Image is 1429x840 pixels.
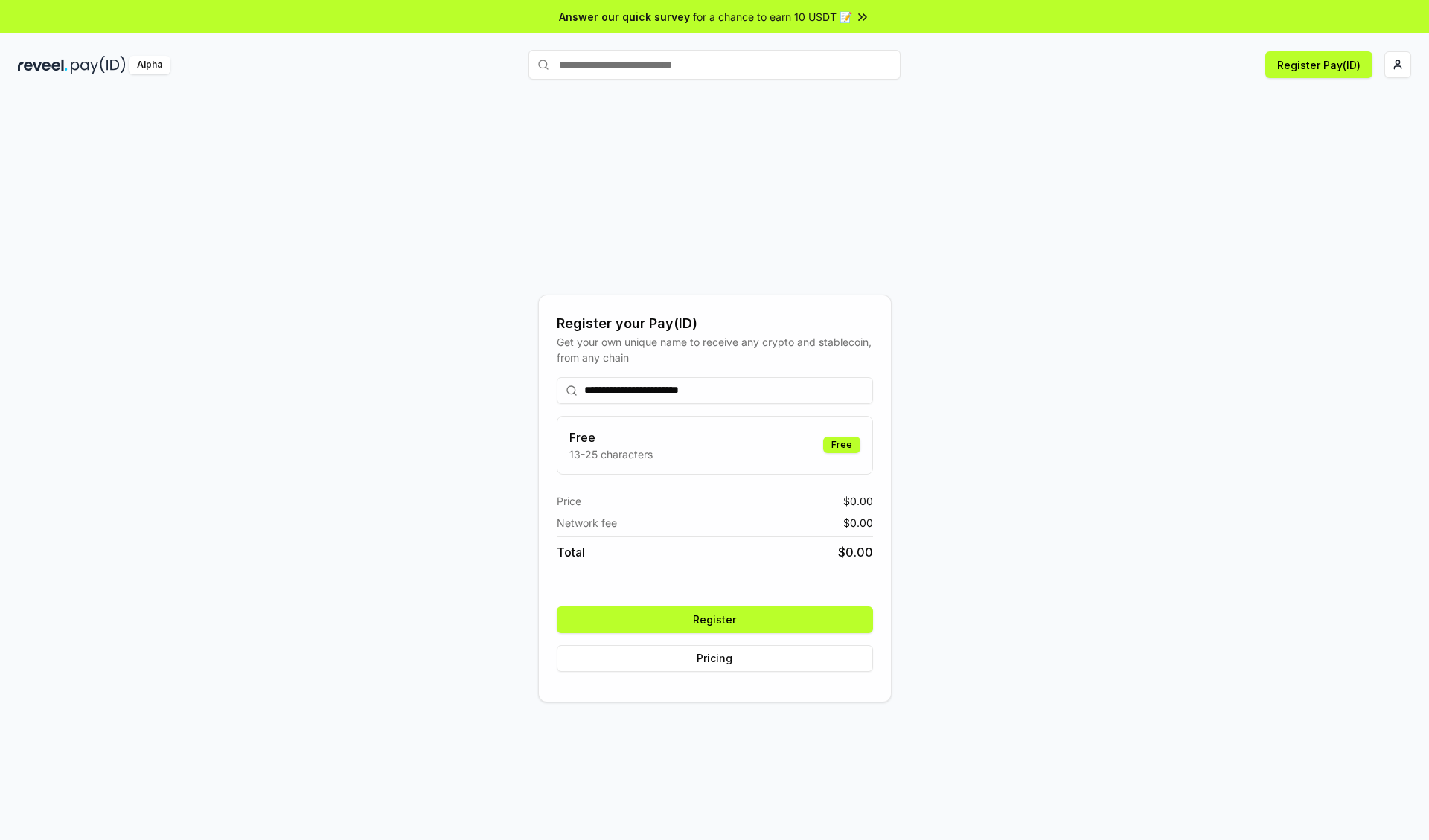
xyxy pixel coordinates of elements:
[823,437,860,453] div: Free
[557,645,873,672] button: Pricing
[71,56,126,74] img: pay_id
[557,334,873,365] div: Get your own unique name to receive any crypto and stablecoin, from any chain
[1265,51,1372,78] button: Register Pay(ID)
[838,543,873,561] span: $ 0.00
[129,56,170,74] div: Alpha
[843,515,873,530] span: $ 0.00
[569,446,653,462] p: 13-25 characters
[18,56,68,74] img: reveel_dark
[557,493,581,509] span: Price
[569,429,653,446] h3: Free
[557,515,617,530] span: Network fee
[559,9,690,25] span: Answer our quick survey
[693,9,852,25] span: for a chance to earn 10 USDT 📝
[557,313,873,334] div: Register your Pay(ID)
[557,606,873,633] button: Register
[557,543,585,561] span: Total
[843,493,873,509] span: $ 0.00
